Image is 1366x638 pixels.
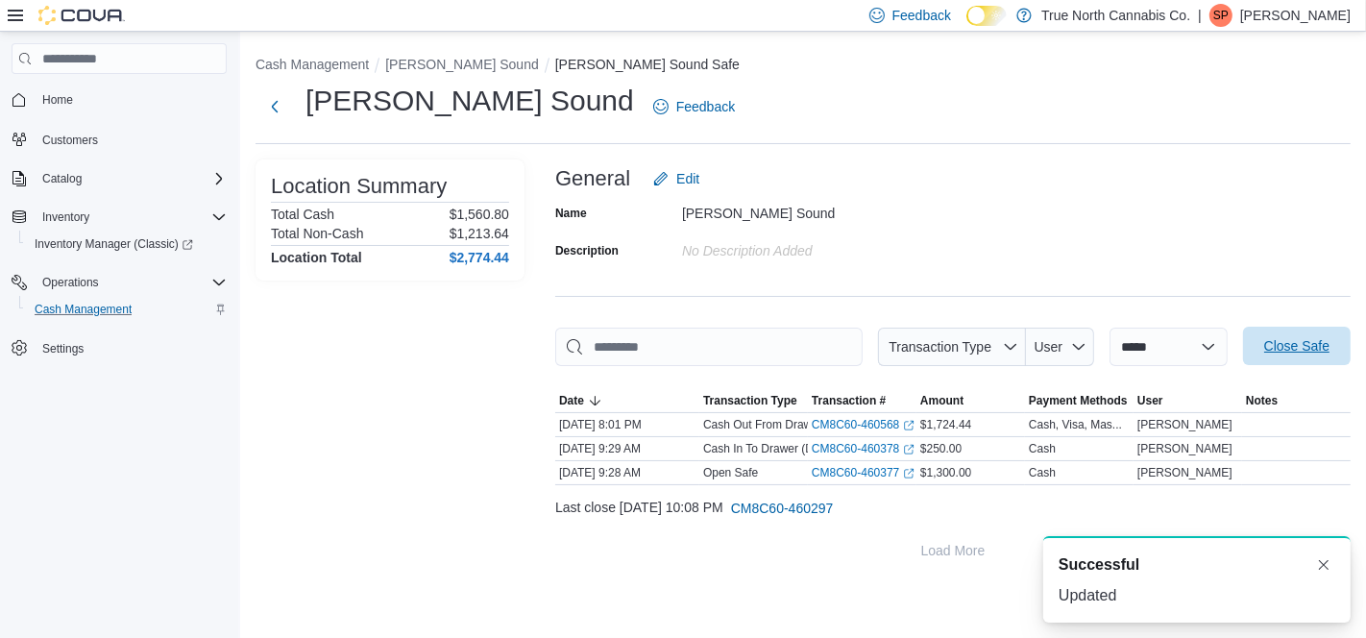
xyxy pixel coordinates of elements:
[35,337,91,360] a: Settings
[27,298,139,321] a: Cash Management
[676,97,735,116] span: Feedback
[1137,393,1163,408] span: User
[892,6,951,25] span: Feedback
[555,389,699,412] button: Date
[27,298,227,321] span: Cash Management
[966,26,967,27] span: Dark Mode
[1029,393,1128,408] span: Payment Methods
[42,209,89,225] span: Inventory
[35,302,132,317] span: Cash Management
[271,175,447,198] h3: Location Summary
[305,82,634,120] h1: [PERSON_NAME] Sound
[27,233,201,256] a: Inventory Manager (Classic)
[920,441,962,456] span: $250.00
[1137,465,1232,480] span: [PERSON_NAME]
[1240,4,1351,27] p: [PERSON_NAME]
[1198,4,1202,27] p: |
[1059,553,1335,577] div: Notification
[35,88,81,111] a: Home
[555,167,630,190] h3: General
[559,393,584,408] span: Date
[682,235,939,258] div: No Description added
[646,159,707,198] button: Edit
[271,250,362,265] h4: Location Total
[1035,339,1063,355] span: User
[555,243,619,258] label: Description
[4,125,234,153] button: Customers
[1137,441,1232,456] span: [PERSON_NAME]
[1243,327,1351,365] button: Close Safe
[889,339,991,355] span: Transaction Type
[35,336,227,360] span: Settings
[271,226,364,241] h6: Total Non-Cash
[450,250,509,265] h4: $2,774.44
[4,165,234,192] button: Catalog
[4,269,234,296] button: Operations
[555,489,1351,528] div: Last close [DATE] 10:08 PM
[1242,389,1351,412] button: Notes
[812,441,915,456] a: CM8C60-460378External link
[916,389,1025,412] button: Amount
[1312,553,1335,577] button: Dismiss toast
[35,167,227,190] span: Catalog
[35,271,227,294] span: Operations
[1026,328,1094,366] button: User
[1137,417,1232,432] span: [PERSON_NAME]
[450,226,509,241] p: $1,213.64
[1029,465,1056,480] div: Cash
[1213,4,1229,27] span: SP
[1059,553,1139,577] span: Successful
[42,275,99,290] span: Operations
[12,78,227,412] nav: Complex example
[703,393,797,408] span: Transaction Type
[42,171,82,186] span: Catalog
[676,169,699,188] span: Edit
[812,465,915,480] a: CM8C60-460377External link
[555,206,587,221] label: Name
[42,92,73,108] span: Home
[35,271,107,294] button: Operations
[1029,441,1056,456] div: Cash
[703,417,910,432] p: Cash Out From Drawer (Drawer 2 Right)
[1029,417,1122,432] div: Cash, Visa, Mas...
[35,87,227,111] span: Home
[42,133,98,148] span: Customers
[731,499,834,518] span: CM8C60-460297
[35,129,106,152] a: Customers
[723,489,842,528] button: CM8C60-460297
[1025,389,1134,412] button: Payment Methods
[42,341,84,356] span: Settings
[555,413,699,436] div: [DATE] 8:01 PM
[920,393,964,408] span: Amount
[555,531,1351,570] button: Load More
[35,127,227,151] span: Customers
[903,444,915,455] svg: External link
[35,206,97,229] button: Inventory
[27,233,227,256] span: Inventory Manager (Classic)
[35,236,193,252] span: Inventory Manager (Classic)
[256,57,369,72] button: Cash Management
[19,231,234,258] a: Inventory Manager (Classic)
[1264,336,1329,356] span: Close Safe
[271,207,334,222] h6: Total Cash
[920,465,971,480] span: $1,300.00
[682,198,939,221] div: [PERSON_NAME] Sound
[808,389,916,412] button: Transaction #
[921,541,986,560] span: Load More
[1246,393,1278,408] span: Notes
[385,57,539,72] button: [PERSON_NAME] Sound
[878,328,1026,366] button: Transaction Type
[38,6,125,25] img: Cova
[35,206,227,229] span: Inventory
[1059,584,1335,607] div: Updated
[1041,4,1190,27] p: True North Cannabis Co.
[920,417,971,432] span: $1,724.44
[966,6,1007,26] input: Dark Mode
[703,465,758,480] p: Open Safe
[646,87,743,126] a: Feedback
[555,57,740,72] button: [PERSON_NAME] Sound Safe
[450,207,509,222] p: $1,560.80
[812,393,886,408] span: Transaction #
[256,87,294,126] button: Next
[555,461,699,484] div: [DATE] 9:28 AM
